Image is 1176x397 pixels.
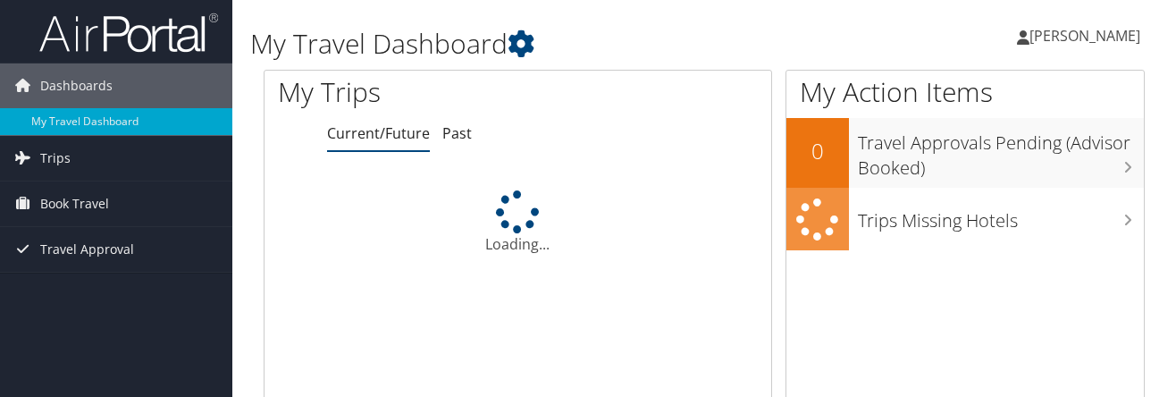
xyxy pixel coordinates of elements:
h1: My Travel Dashboard [250,25,855,63]
span: [PERSON_NAME] [1029,26,1140,46]
a: Trips Missing Hotels [786,188,1144,251]
h3: Trips Missing Hotels [858,199,1144,233]
a: [PERSON_NAME] [1017,9,1158,63]
h1: My Action Items [786,73,1144,111]
h1: My Trips [278,73,547,111]
span: Trips [40,136,71,181]
a: Current/Future [327,123,430,143]
span: Book Travel [40,182,109,226]
img: airportal-logo.png [39,12,218,54]
span: Travel Approval [40,227,134,272]
h3: Travel Approvals Pending (Advisor Booked) [858,122,1144,181]
a: Past [442,123,472,143]
a: 0Travel Approvals Pending (Advisor Booked) [786,118,1144,187]
span: Dashboards [40,63,113,108]
h2: 0 [786,136,849,166]
div: Loading... [265,190,771,255]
